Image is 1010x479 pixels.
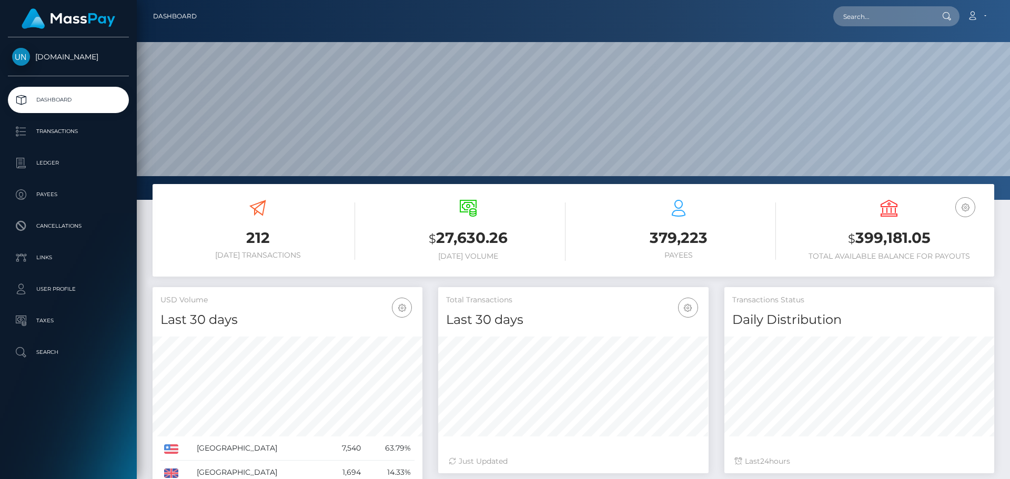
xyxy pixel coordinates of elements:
img: Unlockt.me [12,48,30,66]
p: Cancellations [12,218,125,234]
a: Dashboard [153,5,197,27]
a: Transactions [8,118,129,145]
img: US.png [164,444,178,454]
img: GB.png [164,468,178,478]
h3: 212 [160,228,355,248]
p: Taxes [12,313,125,329]
td: [GEOGRAPHIC_DATA] [193,436,325,461]
a: Cancellations [8,213,129,239]
h6: [DATE] Transactions [160,251,355,260]
small: $ [848,231,855,246]
a: Search [8,339,129,365]
a: User Profile [8,276,129,302]
p: Dashboard [12,92,125,108]
h4: Last 30 days [160,311,415,329]
div: Just Updated [449,456,698,467]
h3: 379,223 [581,228,776,248]
a: Links [8,244,129,271]
a: Ledger [8,150,129,176]
h6: Total Available Balance for Payouts [792,252,986,261]
a: Dashboard [8,87,129,113]
p: Transactions [12,124,125,139]
p: User Profile [12,281,125,297]
h3: 27,630.26 [371,228,565,249]
h3: 399,181.05 [792,228,986,249]
a: Taxes [8,308,129,334]
span: [DOMAIN_NAME] [8,52,129,62]
h5: Transactions Status [732,295,986,305]
small: $ [429,231,436,246]
h6: [DATE] Volume [371,252,565,261]
h4: Last 30 days [446,311,700,329]
h5: Total Transactions [446,295,700,305]
h4: Daily Distribution [732,311,986,329]
p: Payees [12,187,125,202]
td: 63.79% [365,436,415,461]
h6: Payees [581,251,776,260]
p: Search [12,344,125,360]
p: Links [12,250,125,266]
td: 7,540 [325,436,365,461]
img: MassPay Logo [22,8,115,29]
span: 24 [760,456,769,466]
a: Payees [8,181,129,208]
p: Ledger [12,155,125,171]
div: Last hours [735,456,984,467]
h5: USD Volume [160,295,415,305]
input: Search... [833,6,932,26]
